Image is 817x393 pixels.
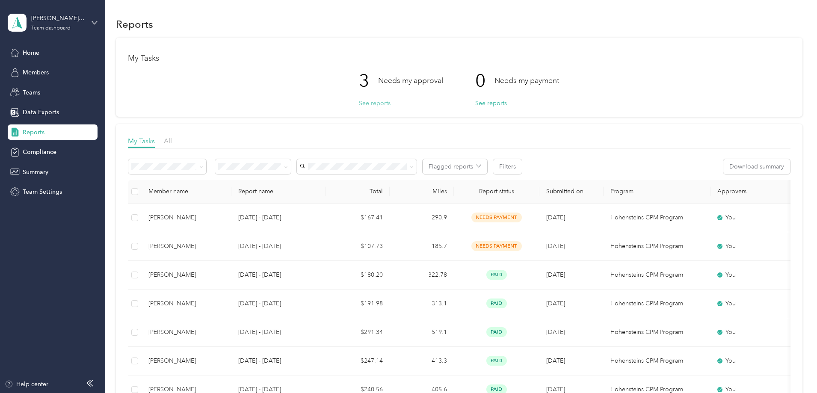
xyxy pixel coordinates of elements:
[610,328,704,337] p: Hohensteins CPM Program
[23,108,59,117] span: Data Exports
[238,356,319,366] p: [DATE] - [DATE]
[546,357,565,364] span: [DATE]
[610,213,704,222] p: Hohensteins CPM Program
[390,204,454,232] td: 290.9
[238,299,319,308] p: [DATE] - [DATE]
[475,63,494,99] p: 0
[148,299,225,308] div: [PERSON_NAME]
[390,261,454,290] td: 322.78
[23,148,56,157] span: Compliance
[326,347,390,375] td: $247.14
[148,270,225,280] div: [PERSON_NAME]
[546,242,565,250] span: [DATE]
[546,386,565,393] span: [DATE]
[231,180,326,204] th: Report name
[610,299,704,308] p: Hohensteins CPM Program
[486,270,507,280] span: paid
[423,159,487,174] button: Flagged reports
[31,14,85,23] div: [PERSON_NAME][EMAIL_ADDRESS][DOMAIN_NAME]
[23,88,40,97] span: Teams
[390,347,454,375] td: 413.3
[359,99,391,108] button: See reports
[769,345,817,393] iframe: Everlance-gr Chat Button Frame
[546,300,565,307] span: [DATE]
[238,328,319,337] p: [DATE] - [DATE]
[493,159,522,174] button: Filters
[546,328,565,336] span: [DATE]
[238,270,319,280] p: [DATE] - [DATE]
[486,327,507,337] span: paid
[717,242,789,251] div: You
[148,242,225,251] div: [PERSON_NAME]
[604,347,710,375] td: Hohensteins CPM Program
[717,270,789,280] div: You
[461,188,533,195] span: Report status
[390,232,454,261] td: 185.7
[23,128,44,137] span: Reports
[486,298,507,308] span: paid
[326,318,390,347] td: $291.34
[604,261,710,290] td: Hohensteins CPM Program
[397,188,447,195] div: Miles
[148,356,225,366] div: [PERSON_NAME]
[142,180,231,204] th: Member name
[326,261,390,290] td: $180.20
[717,299,789,308] div: You
[31,26,71,31] div: Team dashboard
[610,270,704,280] p: Hohensteins CPM Program
[486,356,507,366] span: paid
[359,63,378,99] p: 3
[326,290,390,318] td: $191.98
[378,75,443,86] p: Needs my approval
[604,290,710,318] td: Hohensteins CPM Program
[148,328,225,337] div: [PERSON_NAME]
[604,204,710,232] td: Hohensteins CPM Program
[710,180,796,204] th: Approvers
[148,188,225,195] div: Member name
[238,242,319,251] p: [DATE] - [DATE]
[717,213,789,222] div: You
[494,75,559,86] p: Needs my payment
[471,213,522,222] span: needs payment
[23,68,49,77] span: Members
[326,232,390,261] td: $107.73
[128,137,155,145] span: My Tasks
[610,242,704,251] p: Hohensteins CPM Program
[23,168,48,177] span: Summary
[332,188,383,195] div: Total
[717,356,789,366] div: You
[546,214,565,221] span: [DATE]
[546,271,565,278] span: [DATE]
[23,48,39,57] span: Home
[475,99,507,108] button: See reports
[148,213,225,222] div: [PERSON_NAME]
[23,187,62,196] span: Team Settings
[604,180,710,204] th: Program
[238,213,319,222] p: [DATE] - [DATE]
[326,204,390,232] td: $167.41
[390,318,454,347] td: 519.1
[390,290,454,318] td: 313.1
[5,380,48,389] button: Help center
[717,328,789,337] div: You
[164,137,172,145] span: All
[604,318,710,347] td: Hohensteins CPM Program
[723,159,790,174] button: Download summary
[116,20,153,29] h1: Reports
[539,180,604,204] th: Submitted on
[128,54,790,63] h1: My Tasks
[610,356,704,366] p: Hohensteins CPM Program
[471,241,522,251] span: needs payment
[604,232,710,261] td: Hohensteins CPM Program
